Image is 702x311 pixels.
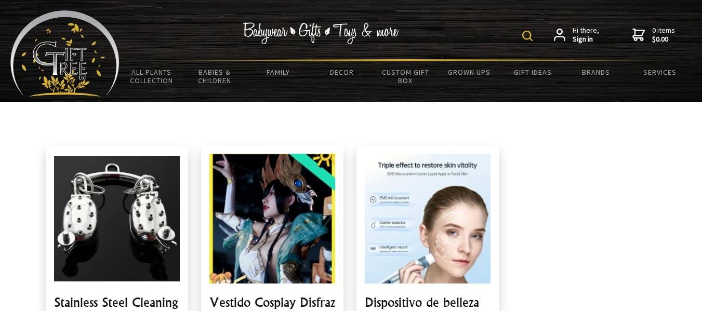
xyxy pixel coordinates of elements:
strong: Sign in [573,35,599,44]
a: Custom Gift Box [374,61,437,91]
a: Grown Ups [438,61,501,83]
a: All Plants Collection [120,61,183,91]
span: Hi there, [573,26,599,44]
a: Decor [310,61,374,83]
a: Brands [564,61,628,83]
a: 0 items$0.00 [632,26,675,44]
strong: $0.00 [652,35,675,44]
a: Gift Ideas [501,61,564,83]
a: Family [247,61,310,83]
img: product search [522,31,533,41]
a: Babies & Children [183,61,246,91]
img: Babyware - Gifts - Toys and more... [10,10,120,97]
img: Babywear - Gifts - Toys & more [243,22,399,44]
span: 0 items [652,25,675,44]
a: Services [628,61,692,83]
a: Hi there,Sign in [554,26,599,44]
